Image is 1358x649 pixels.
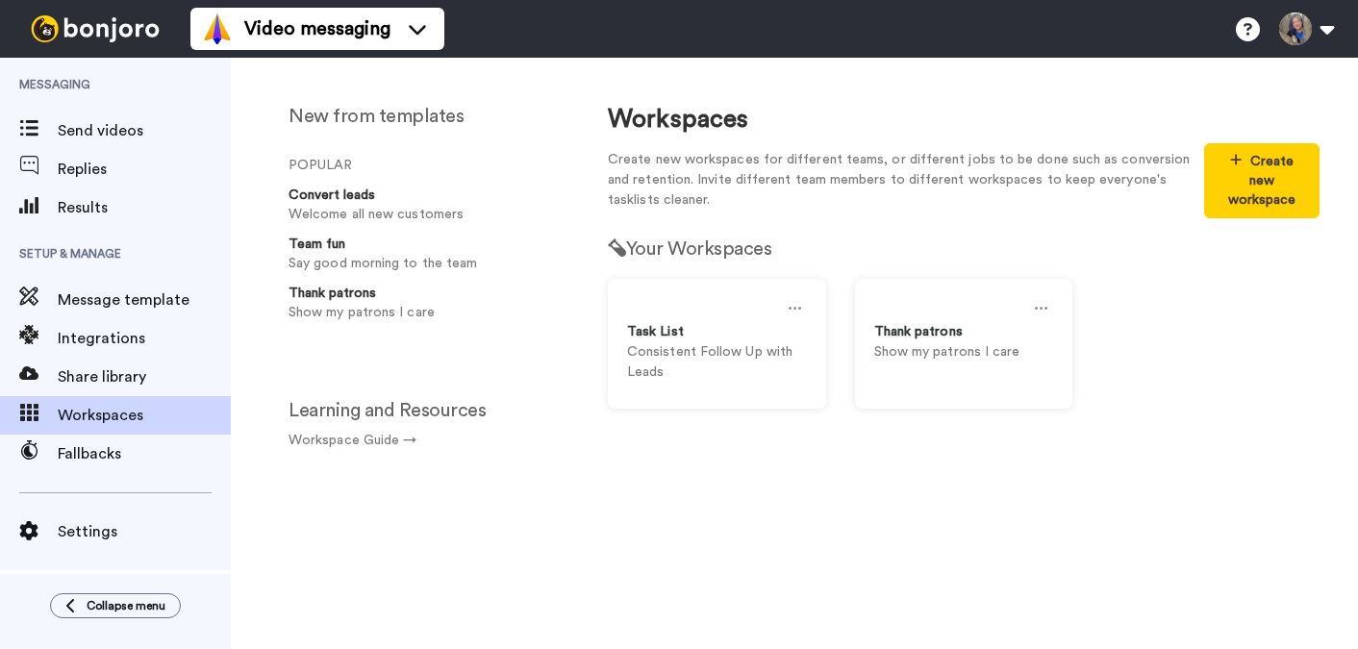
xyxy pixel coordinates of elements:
span: Workspaces [58,404,231,427]
div: Task List [627,322,807,342]
strong: Convert leads [289,188,375,202]
a: Task ListConsistent Follow Up with Leads [608,279,826,409]
a: Convert leadsWelcome all new customers [279,186,569,225]
a: Thank patronsShow my patrons I care [855,279,1073,409]
strong: Thank patrons [289,287,376,300]
h2: New from templates [289,106,569,127]
p: Show my patrons I care [874,342,1054,362]
span: Message template [58,288,231,312]
span: Share library [58,365,231,388]
h2: Learning and Resources [289,400,569,421]
button: Collapse menu [50,593,181,618]
span: Integrations [58,327,231,350]
span: Results [58,196,231,219]
strong: Team fun [289,237,345,251]
span: Fallbacks [58,442,231,465]
button: Create new workspace [1204,143,1320,218]
span: Send videos [58,119,231,142]
a: Create new workspace [1204,193,1320,207]
span: Collapse menu [87,598,165,613]
p: Say good morning to the team [289,254,562,274]
div: Thank patrons [874,322,1054,342]
h1: Workspaces [608,106,1320,134]
a: Workspace Guide → [289,434,416,447]
p: Welcome all new customers [289,205,562,225]
p: Consistent Follow Up with Leads [627,342,807,383]
span: Video messaging [244,15,390,42]
p: Show my patrons I care [289,303,562,323]
span: Settings [58,520,231,543]
h2: Your Workspaces [608,238,1320,260]
img: bj-logo-header-white.svg [23,15,167,42]
span: Replies [58,158,231,181]
a: Thank patronsShow my patrons I care [279,284,569,323]
li: POPULAR [289,156,569,176]
img: vm-color.svg [202,13,233,44]
p: Create new workspaces for different teams, or different jobs to be done such as conversion and re... [608,150,1204,211]
a: Team funSay good morning to the team [279,235,569,274]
